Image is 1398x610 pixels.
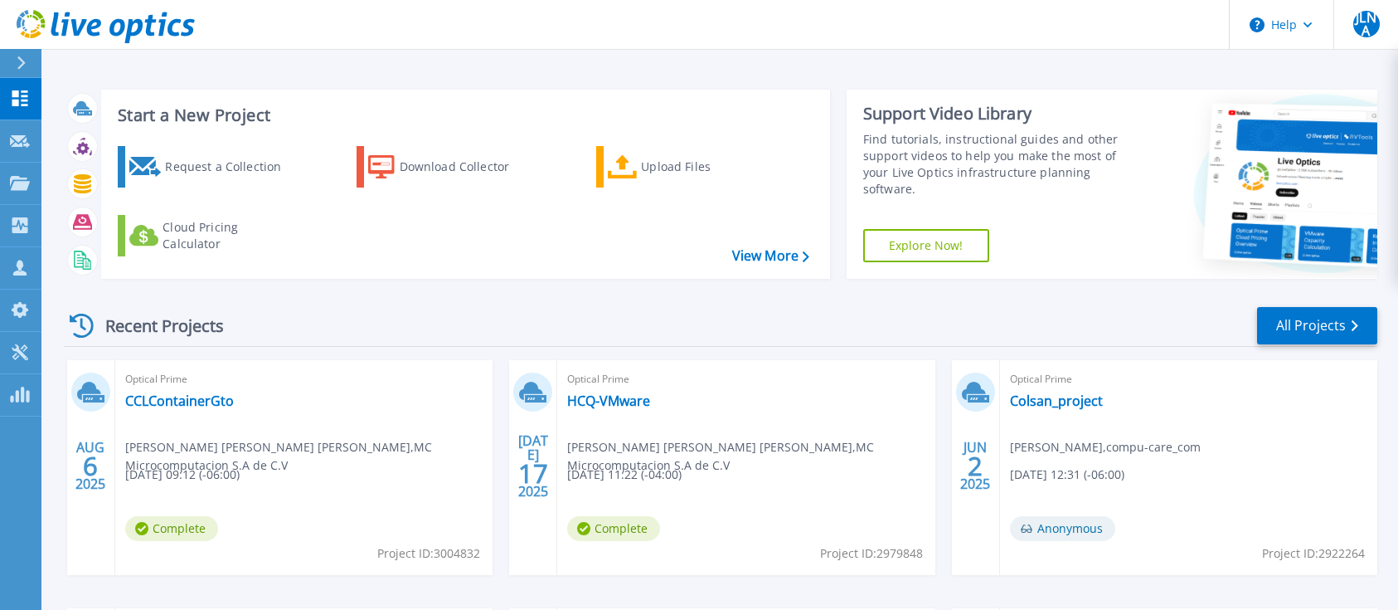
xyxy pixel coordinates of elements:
span: Complete [567,516,660,541]
div: Download Collector [400,150,532,183]
span: [PERSON_NAME] [PERSON_NAME] [PERSON_NAME] , MC Microcomputacion S.A de C.V [567,438,934,475]
div: Request a Collection [165,150,298,183]
span: Project ID: 3004832 [377,544,480,563]
a: Upload Files [596,146,781,188]
a: All Projects [1257,307,1377,344]
div: Support Video Library [863,103,1132,124]
span: 6 [83,459,98,473]
span: [DATE] 09:12 (-06:00) [125,466,240,484]
span: Complete [125,516,218,541]
a: Explore Now! [863,229,989,262]
span: Optical Prime [125,370,483,388]
span: [PERSON_NAME] [PERSON_NAME] [PERSON_NAME] , MC Microcomputacion S.A de C.V [125,438,493,475]
span: Optical Prime [567,370,925,388]
span: [DATE] 12:31 (-06:00) [1010,466,1124,484]
a: View More [732,248,809,264]
span: 2 [968,459,983,473]
span: Project ID: 2922264 [1262,544,1365,563]
span: [PERSON_NAME] , compu-care_com [1010,438,1201,456]
a: Request a Collection [118,146,303,188]
div: [DATE] 2025 [517,436,549,496]
div: JUN 2025 [959,436,991,496]
div: Upload Files [641,150,774,183]
span: Anonymous [1010,516,1115,541]
div: Find tutorials, instructional guides and other support videos to help you make the most of your L... [863,131,1132,198]
span: [DATE] 11:22 (-04:00) [567,466,682,484]
div: AUG 2025 [75,436,106,496]
a: HCQ-VMware [567,393,650,409]
span: Project ID: 2979848 [820,544,923,563]
div: Recent Projects [64,305,246,346]
span: Optical Prime [1010,370,1367,388]
span: 17 [518,466,548,481]
a: Cloud Pricing Calculator [118,215,303,256]
a: Colsan_project [1010,393,1103,409]
h3: Start a New Project [118,106,808,124]
div: Cloud Pricing Calculator [163,219,295,252]
a: Download Collector [357,146,541,188]
span: JLNA [1353,11,1380,37]
a: CCLContainerGto [125,393,234,409]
